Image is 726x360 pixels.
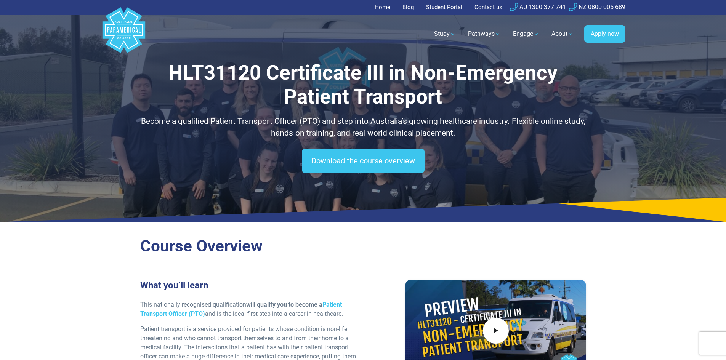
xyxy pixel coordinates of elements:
a: AU 1300 377 741 [510,3,566,11]
a: About [547,23,578,45]
p: Become a qualified Patient Transport Officer (PTO) and step into Australia’s growing healthcare i... [140,115,586,139]
h1: HLT31120 Certificate III in Non-Emergency Patient Transport [140,61,586,109]
a: NZ 0800 005 689 [569,3,625,11]
a: Apply now [584,25,625,43]
a: Study [430,23,460,45]
h2: Course Overview [140,237,586,256]
a: Australian Paramedical College [101,15,147,53]
a: Download the course overview [302,149,425,173]
h3: What you’ll learn [140,280,359,291]
strong: will qualify you to become a [140,301,342,317]
p: This nationally recognised qualification and is the ideal first step into a career in healthcare. [140,300,359,318]
a: Pathways [463,23,505,45]
a: Engage [508,23,544,45]
a: Patient Transport Officer (PTO) [140,301,342,317]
